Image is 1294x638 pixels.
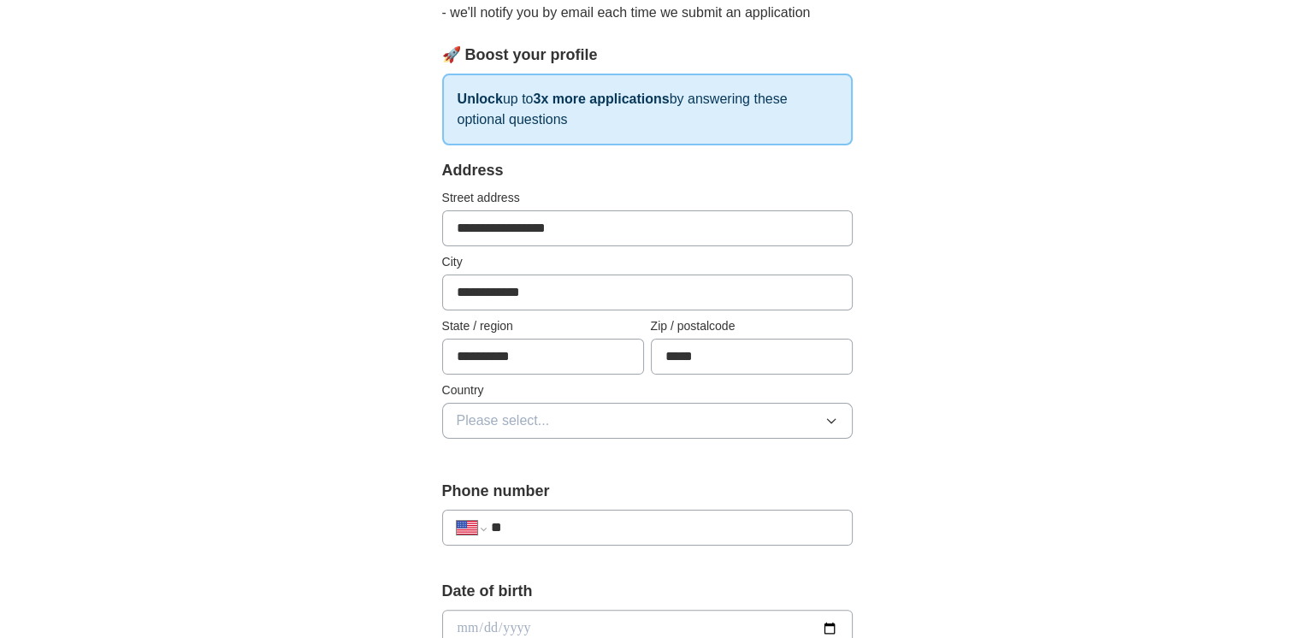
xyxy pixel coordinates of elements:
button: Please select... [442,403,853,439]
div: 🚀 Boost your profile [442,44,853,67]
p: up to by answering these optional questions [442,74,853,145]
strong: Unlock [458,92,503,106]
label: City [442,253,853,271]
label: Phone number [442,480,853,503]
label: Date of birth [442,580,853,603]
label: Zip / postalcode [651,317,853,335]
span: Please select... [457,411,550,431]
label: State / region [442,317,644,335]
div: Address [442,159,853,182]
strong: 3x more applications [533,92,669,106]
label: Country [442,381,853,399]
label: Street address [442,189,853,207]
